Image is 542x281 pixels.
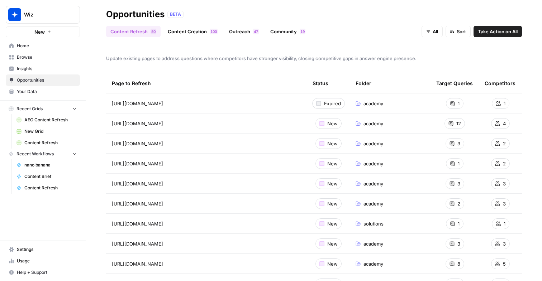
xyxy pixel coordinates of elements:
[112,180,163,187] span: [URL][DOMAIN_NAME]
[363,240,383,247] span: academy
[112,100,163,107] span: [URL][DOMAIN_NAME]
[363,100,383,107] span: academy
[106,55,522,62] span: Update existing pages to address questions where competitors have stronger visibility, closing co...
[6,74,80,86] a: Opportunities
[363,260,383,267] span: academy
[17,269,77,276] span: Help + Support
[112,220,163,227] span: [URL][DOMAIN_NAME]
[6,52,80,63] a: Browse
[112,260,163,267] span: [URL][DOMAIN_NAME]
[503,200,506,207] span: 3
[457,240,460,247] span: 3
[6,149,80,159] button: Recent Workflows
[457,260,460,267] span: 8
[458,220,460,227] span: 1
[503,160,506,167] span: 2
[327,200,338,207] span: New
[363,120,383,127] span: academy
[6,86,80,97] a: Your Data
[456,120,461,127] span: 12
[13,171,80,182] a: Content Brief
[17,54,77,60] span: Browse
[213,29,215,34] span: 0
[422,26,443,37] button: All
[266,26,310,37] a: Community19
[112,73,301,93] div: Page to Refresh
[210,29,213,34] span: 1
[24,140,77,146] span: Content Refresh
[210,29,218,34] div: 100
[474,26,522,37] button: Take Action on All
[167,11,184,18] div: BETA
[327,160,338,167] span: New
[458,160,460,167] span: 1
[153,29,156,34] span: 0
[112,240,163,247] span: [URL][DOMAIN_NAME]
[503,140,506,147] span: 2
[457,200,460,207] span: 2
[504,100,505,107] span: 1
[253,29,259,34] div: 47
[17,77,77,83] span: Opportunities
[6,26,80,37] button: New
[327,220,338,227] span: New
[16,106,43,112] span: Recent Grids
[6,267,80,278] button: Help + Support
[363,220,384,227] span: solutions
[6,63,80,74] a: Insights
[363,180,383,187] span: academy
[363,140,383,147] span: academy
[6,6,80,24] button: Workspace: Wiz
[327,180,338,187] span: New
[254,29,256,34] span: 4
[256,29,258,34] span: 7
[503,260,506,267] span: 5
[24,128,77,135] span: New Grid
[327,260,338,267] span: New
[13,137,80,149] a: Content Refresh
[17,88,77,95] span: Your Data
[151,29,153,34] span: 5
[106,26,161,37] a: Content Refresh50
[17,246,77,253] span: Settings
[13,159,80,171] a: nano banana
[457,28,466,35] span: Sort
[112,160,163,167] span: [URL][DOMAIN_NAME]
[356,73,371,93] div: Folder
[436,73,473,93] div: Target Queries
[24,173,77,180] span: Content Brief
[8,8,21,21] img: Wiz Logo
[112,200,163,207] span: [URL][DOMAIN_NAME]
[457,140,460,147] span: 3
[503,240,506,247] span: 3
[6,103,80,114] button: Recent Grids
[24,11,67,18] span: Wiz
[34,28,45,35] span: New
[300,29,305,34] div: 19
[106,9,165,20] div: Opportunities
[458,100,460,107] span: 1
[433,28,438,35] span: All
[17,43,77,49] span: Home
[313,73,328,93] div: Status
[225,26,263,37] a: Outreach47
[504,220,505,227] span: 1
[327,140,338,147] span: New
[300,29,303,34] span: 1
[13,114,80,126] a: AEO Content Refresh
[303,29,305,34] span: 9
[17,66,77,72] span: Insights
[16,151,54,157] span: Recent Workflows
[163,26,222,37] a: Content Creation100
[24,162,77,168] span: nano banana
[112,120,163,127] span: [URL][DOMAIN_NAME]
[363,160,383,167] span: academy
[503,120,506,127] span: 4
[215,29,217,34] span: 0
[503,180,506,187] span: 3
[13,126,80,137] a: New Grid
[151,29,156,34] div: 50
[363,200,383,207] span: academy
[478,28,518,35] span: Take Action on All
[112,140,163,147] span: [URL][DOMAIN_NAME]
